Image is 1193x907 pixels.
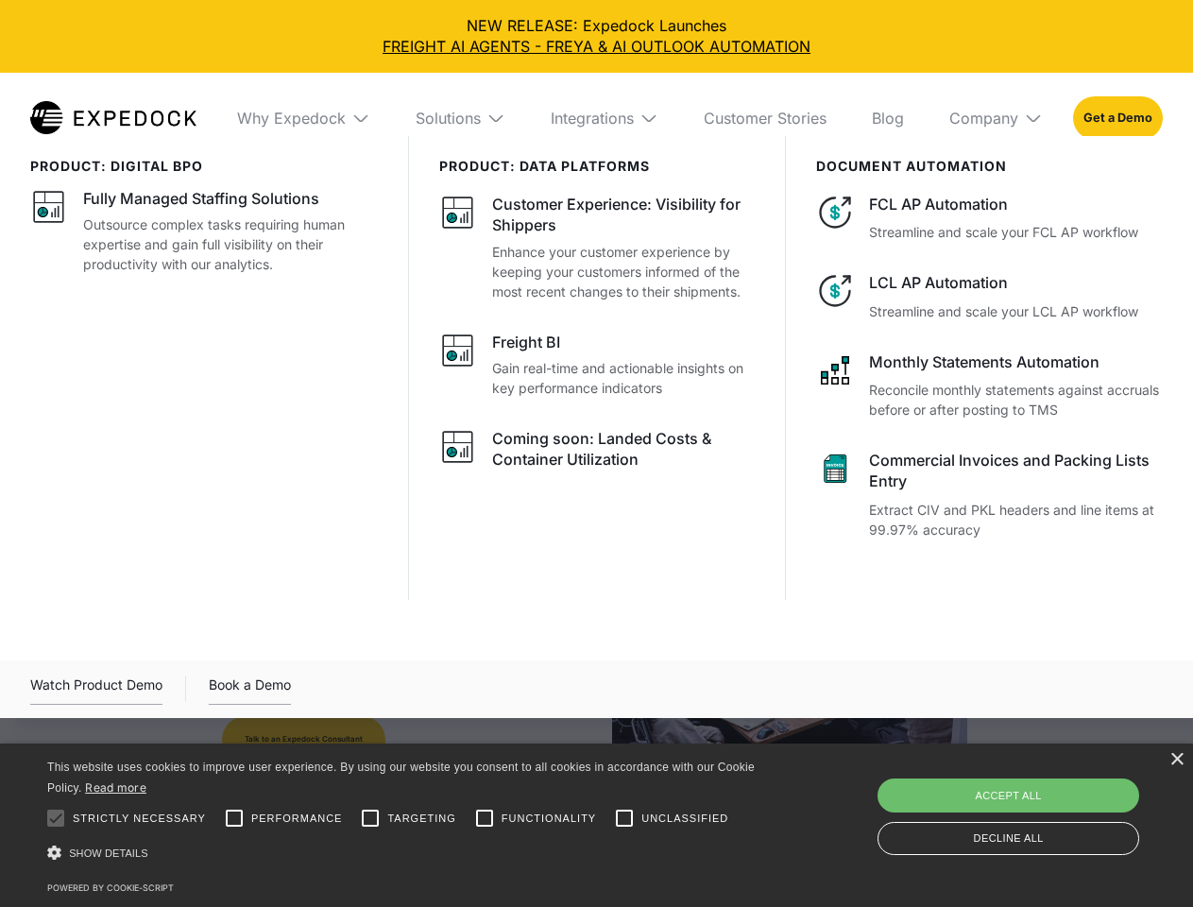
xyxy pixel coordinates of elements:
div: LCL AP Automation [869,272,1163,293]
div: Monthly Statements Automation [869,351,1163,372]
span: Performance [251,811,343,827]
span: Functionality [502,811,596,827]
div: Coming soon: Landed Costs & Container Utilization [492,428,756,471]
p: Gain real-time and actionable insights on key performance indicators [492,358,756,398]
a: Freight BIGain real-time and actionable insights on key performance indicators [439,332,756,398]
div: Solutions [416,109,481,128]
div: Integrations [536,73,673,163]
a: Customer Stories [689,73,842,163]
div: Commercial Invoices and Packing Lists Entry [869,450,1163,492]
div: Show details [47,840,761,866]
a: FCL AP AutomationStreamline and scale your FCL AP workflow [816,194,1163,242]
span: Strictly necessary [73,811,206,827]
p: Streamline and scale your LCL AP workflow [869,301,1163,321]
div: product: digital bpo [30,159,378,175]
span: Targeting [387,811,455,827]
div: FCL AP Automation [869,194,1163,214]
span: Unclassified [641,811,728,827]
span: Show details [69,847,148,859]
a: Read more [85,780,146,795]
a: Fully Managed Staffing SolutionsOutsource complex tasks requiring human expertise and gain full v... [30,188,378,274]
a: open lightbox [30,674,162,705]
div: Watch Product Demo [30,674,162,705]
div: NEW RELEASE: Expedock Launches [15,15,1178,58]
div: Company [934,73,1058,163]
div: Why Expedock [222,73,385,163]
a: Powered by cookie-script [47,882,174,893]
div: Solutions [401,73,520,163]
a: Monthly Statements AutomationReconcile monthly statements against accruals before or after postin... [816,351,1163,419]
div: Freight BI [492,332,560,352]
div: Customer Experience: Visibility for Shippers [492,194,756,236]
p: Reconcile monthly statements against accruals before or after posting to TMS [869,380,1163,419]
iframe: Chat Widget [878,703,1193,907]
a: Blog [857,73,919,163]
a: LCL AP AutomationStreamline and scale your LCL AP workflow [816,272,1163,320]
div: Integrations [551,109,634,128]
p: Enhance your customer experience by keeping your customers informed of the most recent changes to... [492,242,756,301]
a: Coming soon: Landed Costs & Container Utilization [439,428,756,476]
span: This website uses cookies to improve user experience. By using our website you consent to all coo... [47,761,755,796]
p: Streamline and scale your FCL AP workflow [869,222,1163,242]
a: Book a Demo [209,674,291,705]
a: Customer Experience: Visibility for ShippersEnhance your customer experience by keeping your cust... [439,194,756,301]
div: Fully Managed Staffing Solutions [83,188,319,209]
div: document automation [816,159,1163,175]
a: Commercial Invoices and Packing Lists EntryExtract CIV and PKL headers and line items at 99.97% a... [816,450,1163,539]
a: Get a Demo [1073,96,1163,140]
div: PRODUCT: data platforms [439,159,756,175]
p: Extract CIV and PKL headers and line items at 99.97% accuracy [869,500,1163,539]
div: Why Expedock [237,109,346,128]
a: FREIGHT AI AGENTS - FREYA & AI OUTLOOK AUTOMATION [15,36,1178,57]
div: Company [949,109,1018,128]
p: Outsource complex tasks requiring human expertise and gain full visibility on their productivity ... [83,214,378,274]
